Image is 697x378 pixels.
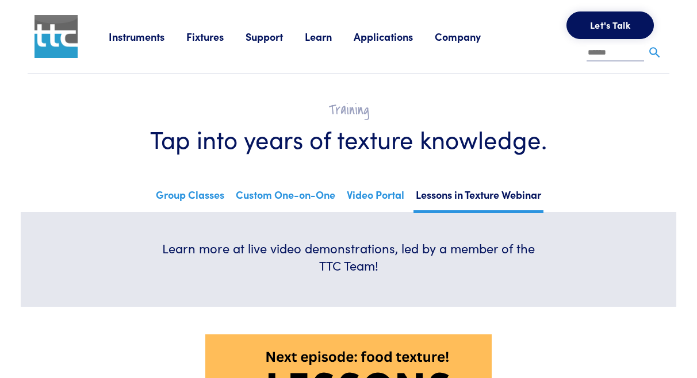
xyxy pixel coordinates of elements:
[155,240,542,275] h6: Learn more at live video demonstrations, led by a member of the TTC Team!
[233,185,338,210] a: Custom One-on-One
[413,185,543,213] a: Lessons in Texture Webinar
[35,15,78,58] img: ttc_logo_1x1_v1.0.png
[566,11,654,39] button: Let's Talk
[305,29,354,44] a: Learn
[354,29,435,44] a: Applications
[186,29,246,44] a: Fixtures
[246,29,305,44] a: Support
[55,124,642,154] h1: Tap into years of texture knowledge.
[154,185,227,210] a: Group Classes
[344,185,407,210] a: Video Portal
[109,29,186,44] a: Instruments
[55,101,642,119] h2: Training
[435,29,503,44] a: Company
